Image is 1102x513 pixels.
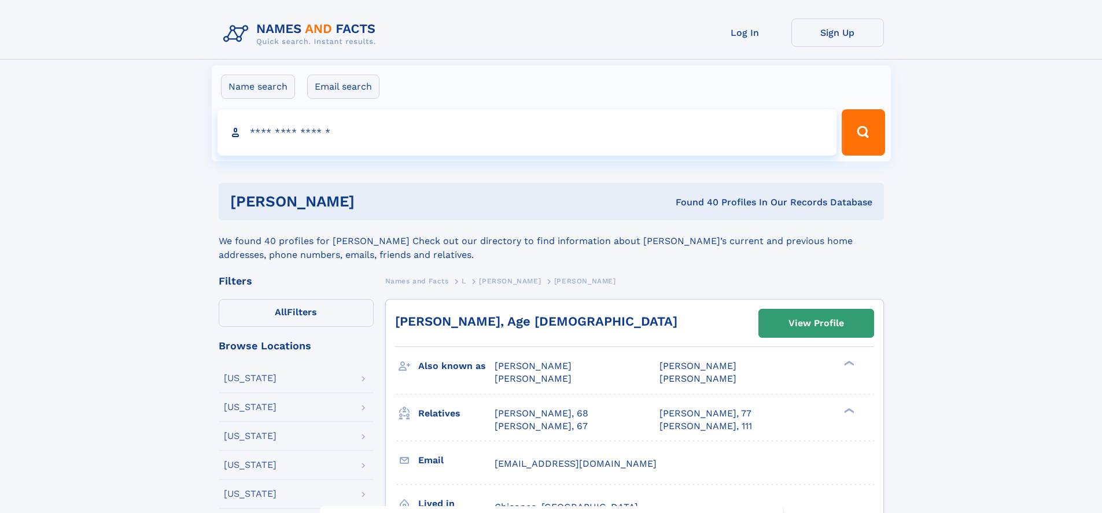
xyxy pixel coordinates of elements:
[699,19,791,47] a: Log In
[841,360,855,367] div: ❯
[462,274,466,288] a: L
[495,501,638,512] span: Chicopee, [GEOGRAPHIC_DATA]
[224,403,277,412] div: [US_STATE]
[224,431,277,441] div: [US_STATE]
[307,75,379,99] label: Email search
[842,109,884,156] button: Search Button
[230,194,515,209] h1: [PERSON_NAME]
[224,374,277,383] div: [US_STATE]
[515,196,872,209] div: Found 40 Profiles In Our Records Database
[659,360,736,371] span: [PERSON_NAME]
[218,109,837,156] input: search input
[462,277,466,285] span: L
[418,451,495,470] h3: Email
[495,420,588,433] a: [PERSON_NAME], 67
[841,407,855,414] div: ❯
[495,458,657,469] span: [EMAIL_ADDRESS][DOMAIN_NAME]
[219,220,884,262] div: We found 40 profiles for [PERSON_NAME] Check out our directory to find information about [PERSON_...
[219,276,374,286] div: Filters
[791,19,884,47] a: Sign Up
[224,460,277,470] div: [US_STATE]
[659,373,736,384] span: [PERSON_NAME]
[219,341,374,351] div: Browse Locations
[418,404,495,423] h3: Relatives
[479,274,541,288] a: [PERSON_NAME]
[479,277,541,285] span: [PERSON_NAME]
[659,407,751,420] a: [PERSON_NAME], 77
[219,19,385,50] img: Logo Names and Facts
[418,356,495,376] h3: Also known as
[554,277,616,285] span: [PERSON_NAME]
[395,314,677,329] a: [PERSON_NAME], Age [DEMOGRAPHIC_DATA]
[495,360,572,371] span: [PERSON_NAME]
[659,420,752,433] a: [PERSON_NAME], 111
[759,309,874,337] a: View Profile
[495,373,572,384] span: [PERSON_NAME]
[495,407,588,420] a: [PERSON_NAME], 68
[219,299,374,327] label: Filters
[221,75,295,99] label: Name search
[385,274,449,288] a: Names and Facts
[788,310,844,337] div: View Profile
[275,307,287,318] span: All
[224,489,277,499] div: [US_STATE]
